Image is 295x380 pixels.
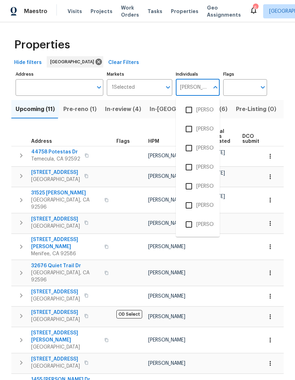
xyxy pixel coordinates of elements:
span: [STREET_ADDRESS] [31,216,80,223]
span: Work Orders [121,4,139,18]
span: Pre-Listing (0) [236,104,276,114]
button: Open [258,82,268,92]
li: [PERSON_NAME] [181,103,214,117]
span: [GEOGRAPHIC_DATA] [50,58,97,65]
label: Individuals [176,72,220,76]
span: DCO submitted [242,134,268,144]
li: [PERSON_NAME] [181,179,214,194]
span: Address [31,139,52,144]
li: [PERSON_NAME] [181,160,214,175]
span: Tasks [147,9,162,14]
span: 31525 [PERSON_NAME] [31,189,100,197]
span: Projects [91,8,112,15]
label: Markets [107,72,173,76]
span: Clear Filters [108,58,139,67]
span: [STREET_ADDRESS] [31,356,80,363]
span: 32676 Quiet Trail Dr [31,262,100,269]
li: [PERSON_NAME] [181,217,214,232]
span: Temecula, CA 92592 [31,156,80,163]
label: Address [16,72,103,76]
span: Pre-reno (1) [63,104,97,114]
span: Initial WOs created [210,129,230,144]
span: [PERSON_NAME] [148,198,185,203]
span: [STREET_ADDRESS][PERSON_NAME] [31,329,100,344]
span: Maestro [24,8,47,15]
span: Visits [68,8,82,15]
input: Search ... [176,79,209,96]
label: Flags [223,72,267,76]
span: [PERSON_NAME] [148,338,185,343]
span: [GEOGRAPHIC_DATA] [31,296,80,303]
span: [PERSON_NAME] [148,153,185,158]
span: [GEOGRAPHIC_DATA], CA 92596 [31,269,100,283]
span: [GEOGRAPHIC_DATA] [31,223,80,230]
div: [GEOGRAPHIC_DATA] [47,56,103,68]
span: [GEOGRAPHIC_DATA] [31,176,80,183]
span: [STREET_ADDRESS] [31,309,80,316]
span: OD Select [116,310,142,318]
span: [PERSON_NAME] [148,270,185,275]
span: In-[GEOGRAPHIC_DATA] (6) [150,104,227,114]
div: 6 [253,4,258,11]
button: Open [94,82,104,92]
span: [PERSON_NAME] [148,361,185,366]
span: [GEOGRAPHIC_DATA] [31,344,100,351]
span: [PERSON_NAME] [148,221,185,226]
span: Properties [171,8,198,15]
span: [PERSON_NAME] [148,244,185,249]
span: HPM [148,139,159,144]
span: Upcoming (11) [16,104,55,114]
span: [GEOGRAPHIC_DATA] [31,363,80,370]
button: Hide filters [11,56,45,69]
span: [STREET_ADDRESS] [31,288,80,296]
span: Hide filters [14,58,42,67]
span: [PERSON_NAME] [148,174,185,179]
span: [STREET_ADDRESS][PERSON_NAME] [31,236,100,250]
span: [STREET_ADDRESS] [31,169,80,176]
span: 44758 Potestas Dr [31,148,80,156]
li: [PERSON_NAME] [181,141,214,156]
span: Geo Assignments [207,4,241,18]
button: Clear Filters [105,56,142,69]
span: Flags [116,139,130,144]
li: [PERSON_NAME] [181,122,214,136]
span: Menifee, CA 92586 [31,250,100,257]
span: [PERSON_NAME] [148,294,185,299]
button: Open [163,82,173,92]
span: [PERSON_NAME] [148,314,185,319]
span: [GEOGRAPHIC_DATA] [31,316,80,323]
button: Close [210,82,220,92]
span: In-review (4) [105,104,141,114]
span: Properties [14,41,70,48]
span: [GEOGRAPHIC_DATA], CA 92596 [31,197,100,211]
span: 1 Selected [112,84,135,90]
li: [PERSON_NAME] [181,198,214,213]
